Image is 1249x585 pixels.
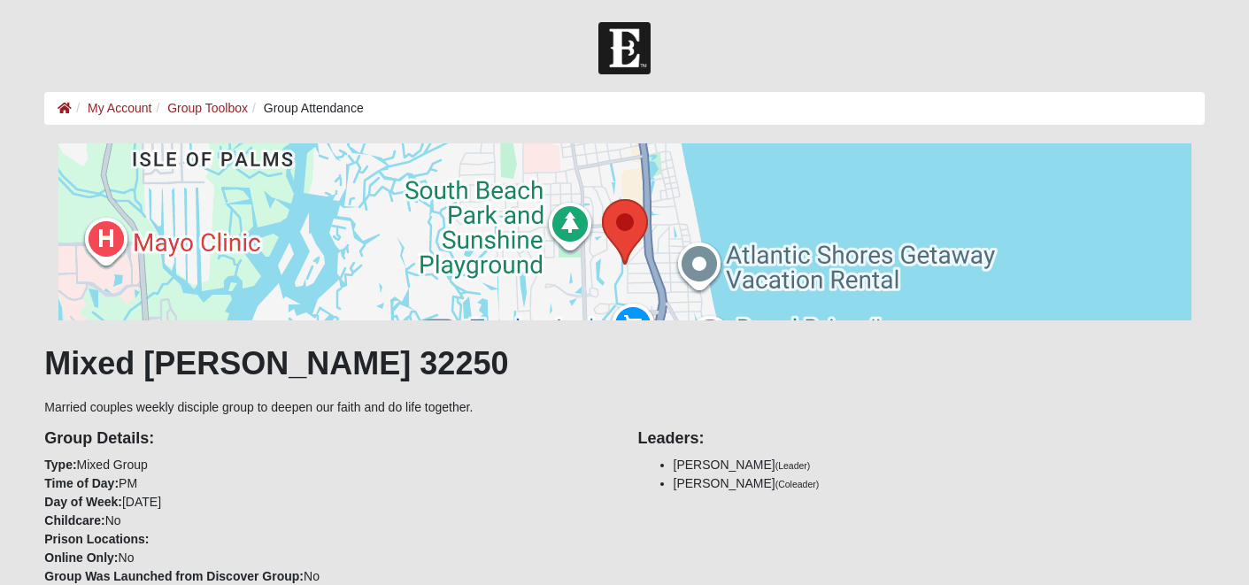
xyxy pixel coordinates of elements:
[44,344,1204,382] h1: Mixed [PERSON_NAME] 32250
[44,458,76,472] strong: Type:
[674,456,1205,474] li: [PERSON_NAME]
[44,429,611,449] h4: Group Details:
[598,22,651,74] img: Church of Eleven22 Logo
[88,101,151,115] a: My Account
[44,532,149,546] strong: Prison Locations:
[638,429,1205,449] h4: Leaders:
[775,479,820,489] small: (Coleader)
[248,99,364,118] li: Group Attendance
[775,460,811,471] small: (Leader)
[167,101,248,115] a: Group Toolbox
[674,474,1205,493] li: [PERSON_NAME]
[44,476,119,490] strong: Time of Day:
[44,550,118,565] strong: Online Only:
[44,513,104,527] strong: Childcare:
[44,495,122,509] strong: Day of Week:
